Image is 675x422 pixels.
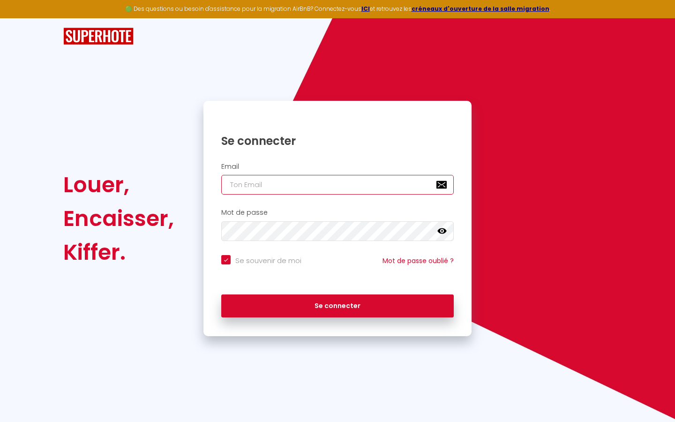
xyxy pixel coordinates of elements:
[63,28,134,45] img: SuperHote logo
[361,5,370,13] a: ICI
[7,4,36,32] button: Ouvrir le widget de chat LiveChat
[221,175,454,195] input: Ton Email
[63,235,174,269] div: Kiffer.
[63,168,174,202] div: Louer,
[382,256,454,265] a: Mot de passe oublié ?
[63,202,174,235] div: Encaisser,
[221,163,454,171] h2: Email
[412,5,549,13] a: créneaux d'ouverture de la salle migration
[221,134,454,148] h1: Se connecter
[221,209,454,217] h2: Mot de passe
[221,294,454,318] button: Se connecter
